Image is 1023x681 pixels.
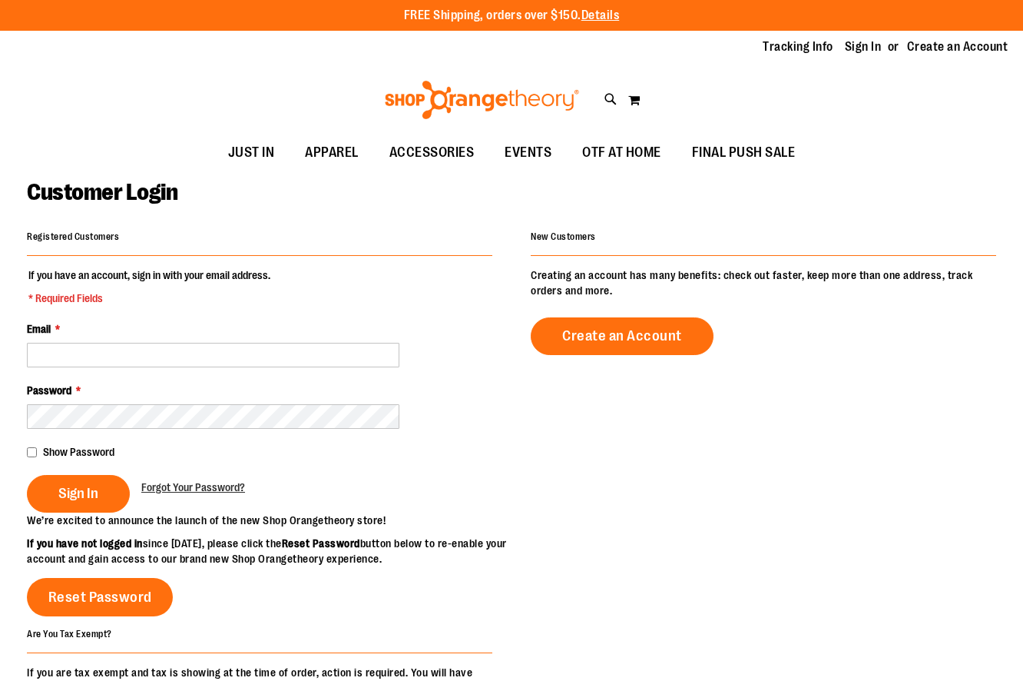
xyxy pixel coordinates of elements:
span: Password [27,384,71,397]
span: Reset Password [48,589,152,606]
button: Sign In [27,475,130,513]
span: EVENTS [505,135,551,170]
strong: If you have not logged in [27,537,143,550]
span: FINAL PUSH SALE [692,135,796,170]
strong: Registered Customers [27,231,119,242]
span: Create an Account [562,327,682,344]
a: Sign In [845,38,882,55]
p: since [DATE], please click the button below to re-enable your account and gain access to our bran... [27,536,511,566]
span: APPAREL [305,135,359,170]
img: Shop Orangetheory [382,81,581,119]
a: Create an Account [907,38,1008,55]
span: Forgot Your Password? [141,481,245,493]
span: * Required Fields [28,291,270,306]
p: FREE Shipping, orders over $150. [404,7,620,25]
span: ACCESSORIES [389,135,475,170]
a: Tracking Info [763,38,833,55]
a: Details [581,8,620,22]
span: Sign In [58,485,98,502]
span: Email [27,323,51,335]
a: Forgot Your Password? [141,480,245,495]
span: JUST IN [228,135,275,170]
p: Creating an account has many benefits: check out faster, keep more than one address, track orders... [531,267,996,298]
p: We’re excited to announce the launch of the new Shop Orangetheory store! [27,513,511,528]
a: Reset Password [27,578,173,616]
span: OTF AT HOME [582,135,661,170]
strong: New Customers [531,231,596,242]
span: Customer Login [27,179,177,205]
strong: Reset Password [282,537,360,550]
strong: Are You Tax Exempt? [27,628,112,639]
legend: If you have an account, sign in with your email address. [27,267,272,306]
span: Show Password [43,446,114,458]
a: Create an Account [531,317,713,355]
